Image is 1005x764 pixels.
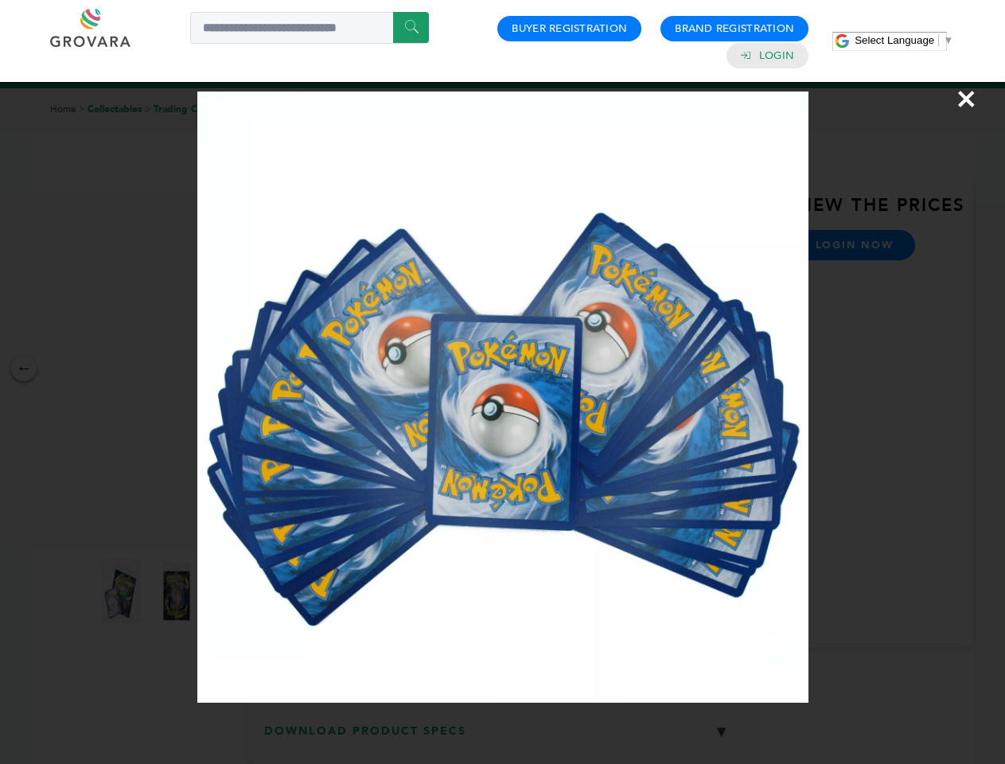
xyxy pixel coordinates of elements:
[943,34,953,46] span: ▼
[190,12,429,44] input: Search a product or brand...
[675,21,794,36] a: Brand Registration
[855,34,953,46] a: Select Language​
[855,34,934,46] span: Select Language
[197,92,808,703] img: Image Preview
[759,49,794,63] a: Login
[956,76,977,121] span: ×
[512,21,627,36] a: Buyer Registration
